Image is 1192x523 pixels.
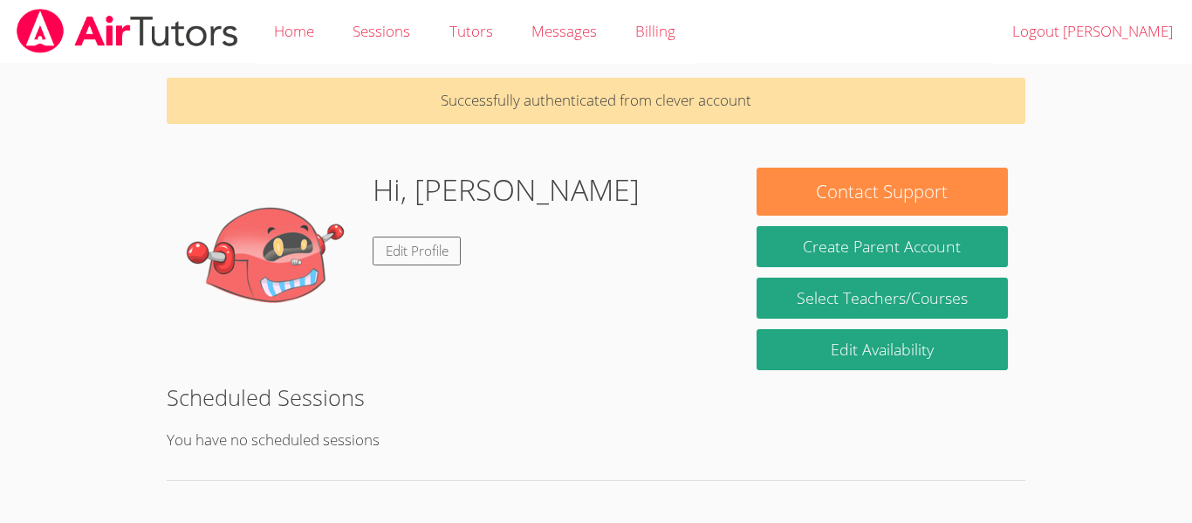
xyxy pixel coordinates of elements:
[531,21,597,41] span: Messages
[757,226,1008,267] button: Create Parent Account
[757,329,1008,370] a: Edit Availability
[373,237,462,265] a: Edit Profile
[167,381,1025,414] h2: Scheduled Sessions
[373,168,640,212] h1: Hi, [PERSON_NAME]
[757,278,1008,319] a: Select Teachers/Courses
[757,168,1008,216] button: Contact Support
[167,428,1025,453] p: You have no scheduled sessions
[184,168,359,342] img: default.png
[15,9,240,53] img: airtutors_banner-c4298cdbf04f3fff15de1276eac7730deb9818008684d7c2e4769d2f7ddbe033.png
[167,78,1025,124] p: Successfully authenticated from clever account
